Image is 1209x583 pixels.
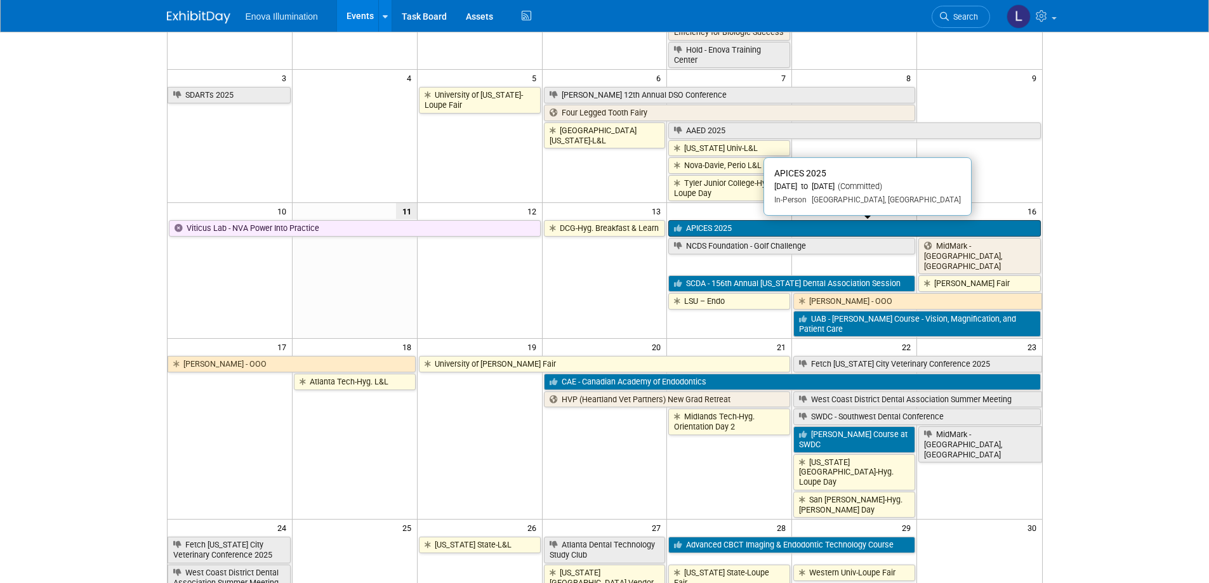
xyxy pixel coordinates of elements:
[526,339,542,355] span: 19
[668,238,915,254] a: NCDS Foundation - Golf Challenge
[793,492,915,518] a: San [PERSON_NAME]-Hyg. [PERSON_NAME] Day
[918,238,1040,274] a: MidMark - [GEOGRAPHIC_DATA], [GEOGRAPHIC_DATA]
[1026,520,1042,535] span: 30
[668,409,790,435] a: Midlands Tech-Hyg. Orientation Day 2
[544,374,1041,390] a: CAE - Canadian Academy of Endodontics
[668,220,1040,237] a: APICES 2025
[901,339,916,355] span: 22
[246,11,318,22] span: Enova Illumination
[774,181,961,192] div: [DATE] to [DATE]
[668,275,915,292] a: SCDA - 156th Annual [US_STATE] Dental Association Session
[668,157,790,174] a: Nova-Davie, Perio L&L
[776,339,791,355] span: 21
[1026,339,1042,355] span: 23
[668,42,790,68] a: Hold - Enova Training Center
[276,520,292,535] span: 24
[793,391,1041,408] a: West Coast District Dental Association Summer Meeting
[544,105,916,121] a: Four Legged Tooth Fairy
[793,311,1040,337] a: UAB - [PERSON_NAME] Course - Vision, Magnification, and Patient Care
[780,70,791,86] span: 7
[793,454,915,490] a: [US_STATE][GEOGRAPHIC_DATA]-Hyg. Loupe Day
[668,122,1040,139] a: AAED 2025
[544,122,666,148] a: [GEOGRAPHIC_DATA][US_STATE]-L&L
[835,181,882,191] span: (Committed)
[901,520,916,535] span: 29
[651,339,666,355] span: 20
[776,520,791,535] span: 28
[668,140,790,157] a: [US_STATE] Univ-L&L
[651,203,666,219] span: 13
[544,537,666,563] a: Atlanta Dental Technology Study Club
[793,409,1040,425] a: SWDC - Southwest Dental Conference
[651,520,666,535] span: 27
[168,537,291,563] a: Fetch [US_STATE] City Veterinary Conference 2025
[949,12,978,22] span: Search
[793,356,1041,372] a: Fetch [US_STATE] City Veterinary Conference 2025
[668,537,915,553] a: Advanced CBCT Imaging & Endodontic Technology Course
[544,391,791,408] a: HVP (Heartland Vet Partners) New Grad Retreat
[167,11,230,23] img: ExhibitDay
[281,70,292,86] span: 3
[276,203,292,219] span: 10
[793,293,1041,310] a: [PERSON_NAME] - OOO
[774,168,826,178] span: APICES 2025
[793,565,915,581] a: Western Univ-Loupe Fair
[526,203,542,219] span: 12
[406,70,417,86] span: 4
[905,70,916,86] span: 8
[168,356,416,372] a: [PERSON_NAME] - OOO
[1007,4,1031,29] img: Lucas Mlinarcik
[655,70,666,86] span: 6
[1026,203,1042,219] span: 16
[544,87,916,103] a: [PERSON_NAME] 12th Annual DSO Conference
[932,6,990,28] a: Search
[276,339,292,355] span: 17
[169,220,541,237] a: Viticus Lab - NVA Power Into Practice
[396,203,417,219] span: 11
[918,275,1040,292] a: [PERSON_NAME] Fair
[294,374,416,390] a: Atlanta Tech-Hyg. L&L
[1031,70,1042,86] span: 9
[419,87,541,113] a: University of [US_STATE]-Loupe Fair
[807,195,961,204] span: [GEOGRAPHIC_DATA], [GEOGRAPHIC_DATA]
[544,220,666,237] a: DCG-Hyg. Breakfast & Learn
[668,175,790,201] a: Tyler Junior College-Hyg. Loupe Day
[668,293,790,310] a: LSU – Endo
[168,87,291,103] a: SDARTs 2025
[774,195,807,204] span: In-Person
[793,426,915,452] a: [PERSON_NAME] Course at SWDC
[531,70,542,86] span: 5
[401,520,417,535] span: 25
[526,520,542,535] span: 26
[401,339,417,355] span: 18
[419,537,541,553] a: [US_STATE] State-L&L
[918,426,1041,462] a: MidMark - [GEOGRAPHIC_DATA], [GEOGRAPHIC_DATA]
[419,356,791,372] a: University of [PERSON_NAME] Fair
